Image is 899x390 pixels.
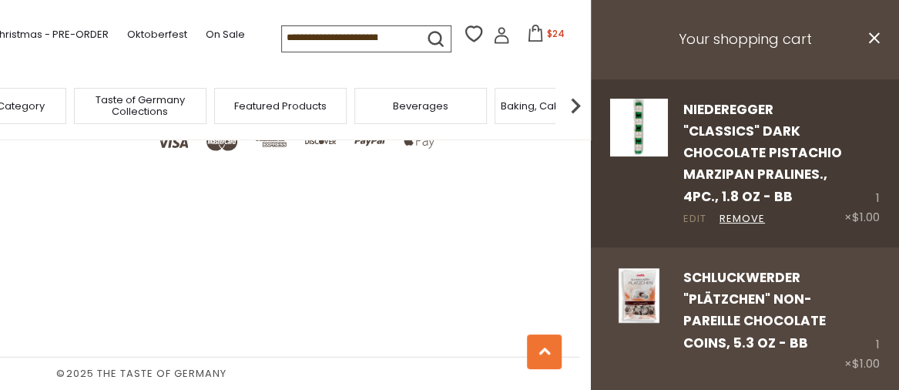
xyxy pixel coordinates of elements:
a: Edit [683,211,706,227]
a: Remove [720,211,765,227]
div: 1 × [844,99,880,227]
a: On Sale [206,26,245,43]
span: $24 [547,27,565,40]
span: $1.00 [852,209,880,225]
a: Featured Products [234,100,327,112]
a: Oktoberfest [127,26,187,43]
img: Niederegger "Classics" Dark Chocolate Pistachio Marzipan Pralines., 4pc., 1.8 oz - BB [610,99,668,156]
a: Schluckwerder "Plätzchen" Non-Pareille Chocolate Coins, 5.3 oz - BB [683,268,826,352]
div: 1 × [844,267,880,374]
a: Beverages [393,100,448,112]
span: $1.00 [852,355,880,372]
a: Niederegger "Classics" Dark Chocolate Pistachio Marzipan Pralines., 4pc., 1.8 oz - BB [683,100,842,206]
a: Taste of Germany Collections [79,94,202,117]
img: Schluckwerder "Plätzchen" Non-Pareille Chocolate Coins, 5.3 oz - BB [610,267,668,324]
a: Niederegger "Classics" Dark Chocolate Pistachio Marzipan Pralines., 4pc., 1.8 oz - BB [610,99,668,227]
a: Baking, Cakes, Desserts [501,100,620,112]
button: $24 [513,25,579,48]
a: Schluckwerder "Plätzchen" Non-Pareille Chocolate Coins, 5.3 oz - BB [610,267,668,374]
img: next arrow [560,90,591,121]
